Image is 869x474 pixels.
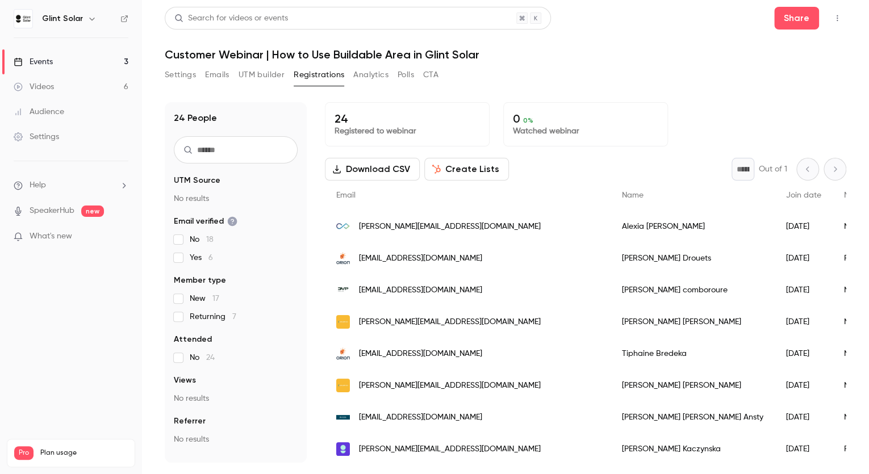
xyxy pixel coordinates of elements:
[611,211,775,242] div: Alexia [PERSON_NAME]
[424,158,509,181] button: Create Lists
[174,334,212,345] span: Attended
[775,274,833,306] div: [DATE]
[206,354,215,362] span: 24
[359,316,541,328] span: [PERSON_NAME][EMAIL_ADDRESS][DOMAIN_NAME]
[774,7,819,30] button: Share
[115,232,128,242] iframe: Noticeable Trigger
[325,158,420,181] button: Download CSV
[239,66,285,84] button: UTM builder
[30,230,72,242] span: What's new
[359,412,482,423] span: [EMAIL_ADDRESS][DOMAIN_NAME]
[174,216,237,227] span: Email verified
[174,12,288,24] div: Search for videos or events
[174,175,220,186] span: UTM Source
[359,221,541,233] span: [PERSON_NAME][EMAIL_ADDRESS][DOMAIN_NAME]
[611,370,775,401] div: [PERSON_NAME] [PERSON_NAME]
[398,66,414,84] button: Polls
[775,338,833,370] div: [DATE]
[174,175,298,445] section: facet-groups
[190,293,219,304] span: New
[611,433,775,465] div: [PERSON_NAME] Kaczynska
[335,112,480,125] p: 24
[359,253,482,265] span: [EMAIL_ADDRESS][DOMAIN_NAME]
[759,163,787,175] p: Out of 1
[174,375,196,386] span: Views
[775,370,833,401] div: [DATE]
[190,311,236,322] span: Returning
[190,234,214,245] span: No
[611,338,775,370] div: Tiphaine Bredeka
[212,295,219,303] span: 17
[353,66,388,84] button: Analytics
[14,81,54,93] div: Videos
[208,254,213,262] span: 6
[165,66,196,84] button: Settings
[513,112,658,125] p: 0
[786,191,821,199] span: Join date
[359,443,541,455] span: [PERSON_NAME][EMAIL_ADDRESS][DOMAIN_NAME]
[174,393,298,404] p: No results
[165,48,846,61] h1: Customer Webinar | How to Use Buildable Area in Glint Solar
[174,434,298,445] p: No results
[523,116,533,124] span: 0 %
[359,348,482,360] span: [EMAIL_ADDRESS][DOMAIN_NAME]
[294,66,344,84] button: Registrations
[423,66,438,84] button: CTA
[611,401,775,433] div: [PERSON_NAME] [PERSON_NAME] Ansty
[336,283,350,297] img: dvpsolar.com
[14,446,34,460] span: Pro
[359,284,482,296] span: [EMAIL_ADDRESS][DOMAIN_NAME]
[336,251,350,265] img: orionenergies.com
[336,191,356,199] span: Email
[174,275,226,286] span: Member type
[336,347,350,360] img: orionenergies.com
[14,106,64,118] div: Audience
[359,380,541,392] span: [PERSON_NAME][EMAIL_ADDRESS][DOMAIN_NAME]
[513,125,658,137] p: Watched webinar
[14,56,53,68] div: Events
[30,205,74,217] a: SpeakerHub
[775,211,833,242] div: [DATE]
[775,401,833,433] div: [DATE]
[336,442,350,456] img: glintsolar.com
[611,306,775,338] div: [PERSON_NAME] [PERSON_NAME]
[81,205,104,217] span: new
[336,415,350,420] img: advantagerenew.com
[336,379,350,392] img: circumflex.se
[30,179,46,191] span: Help
[206,236,214,244] span: 18
[174,193,298,204] p: No results
[190,352,215,363] span: No
[336,220,350,233] img: photosol.fr
[775,242,833,274] div: [DATE]
[622,191,644,199] span: Name
[42,13,83,24] h6: Glint Solar
[174,416,206,427] span: Referrer
[14,131,59,142] div: Settings
[335,125,480,137] p: Registered to webinar
[775,433,833,465] div: [DATE]
[336,315,350,329] img: circumflex.se
[611,274,775,306] div: [PERSON_NAME] comboroure
[14,179,128,191] li: help-dropdown-opener
[40,448,128,458] span: Plan usage
[190,252,213,263] span: Yes
[205,66,229,84] button: Emails
[775,306,833,338] div: [DATE]
[611,242,775,274] div: [PERSON_NAME] Drouets
[14,10,32,28] img: Glint Solar
[232,313,236,321] span: 7
[174,111,217,125] h1: 24 People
